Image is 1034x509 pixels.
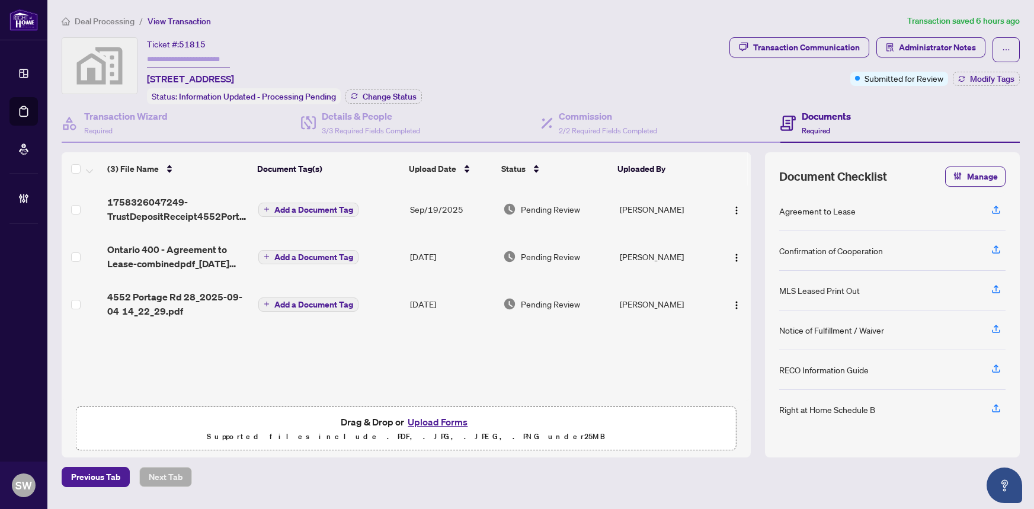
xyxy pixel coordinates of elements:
[779,204,856,217] div: Agreement to Lease
[732,206,741,215] img: Logo
[84,126,113,135] span: Required
[503,250,516,263] img: Document Status
[503,297,516,310] img: Document Status
[729,37,869,57] button: Transaction Communication
[899,38,976,57] span: Administrator Notes
[967,167,998,186] span: Manage
[970,75,1014,83] span: Modify Tags
[501,162,526,175] span: Status
[363,92,417,101] span: Change Status
[727,294,746,313] button: Logo
[779,363,869,376] div: RECO Information Guide
[802,109,851,123] h4: Documents
[345,89,422,104] button: Change Status
[753,38,860,57] div: Transaction Communication
[258,203,358,217] button: Add a Document Tag
[258,250,358,264] button: Add a Document Tag
[274,300,353,309] span: Add a Document Tag
[147,72,234,86] span: [STREET_ADDRESS]
[258,296,358,312] button: Add a Document Tag
[107,290,248,318] span: 4552 Portage Rd 28_2025-09-04 14_22_29.pdf
[15,477,32,494] span: SW
[779,168,887,185] span: Document Checklist
[521,250,580,263] span: Pending Review
[76,407,736,451] span: Drag & Drop orUpload FormsSupported files include .PDF, .JPG, .JPEG, .PNG under25MB
[876,37,985,57] button: Administrator Notes
[147,88,341,104] div: Status:
[727,200,746,219] button: Logo
[274,206,353,214] span: Add a Document Tag
[615,185,718,233] td: [PERSON_NAME]
[274,253,353,261] span: Add a Document Tag
[615,233,718,280] td: [PERSON_NAME]
[258,249,358,264] button: Add a Document Tag
[84,430,729,444] p: Supported files include .PDF, .JPG, .JPEG, .PNG under 25 MB
[264,301,270,307] span: plus
[75,16,135,27] span: Deal Processing
[779,284,860,297] div: MLS Leased Print Out
[521,297,580,310] span: Pending Review
[1002,46,1010,54] span: ellipsis
[258,297,358,312] button: Add a Document Tag
[615,280,718,328] td: [PERSON_NAME]
[732,300,741,310] img: Logo
[987,468,1022,503] button: Open asap
[405,280,498,328] td: [DATE]
[147,37,206,51] div: Ticket #:
[802,126,830,135] span: Required
[264,254,270,260] span: plus
[953,72,1020,86] button: Modify Tags
[107,242,248,271] span: Ontario 400 - Agreement to Lease-combinedpdf_[DATE] 12_07_54.pdf
[62,38,137,94] img: svg%3e
[779,324,884,337] div: Notice of Fulfillment / Waiver
[84,109,168,123] h4: Transaction Wizard
[907,14,1020,28] article: Transaction saved 6 hours ago
[409,162,456,175] span: Upload Date
[886,43,894,52] span: solution
[139,467,192,487] button: Next Tab
[404,152,497,185] th: Upload Date
[148,16,211,27] span: View Transaction
[258,201,358,217] button: Add a Document Tag
[179,91,336,102] span: Information Updated - Processing Pending
[865,72,943,85] span: Submitted for Review
[727,247,746,266] button: Logo
[252,152,404,185] th: Document Tag(s)
[264,206,270,212] span: plus
[107,195,248,223] span: 1758326047249-TrustDepositReceipt4552PortageRd28.pdf
[503,203,516,216] img: Document Status
[559,109,657,123] h4: Commission
[62,17,70,25] span: home
[341,414,471,430] span: Drag & Drop or
[322,109,420,123] h4: Details & People
[779,403,875,416] div: Right at Home Schedule B
[559,126,657,135] span: 2/2 Required Fields Completed
[945,167,1006,187] button: Manage
[497,152,613,185] th: Status
[732,253,741,262] img: Logo
[139,14,143,28] li: /
[405,233,498,280] td: [DATE]
[613,152,715,185] th: Uploaded By
[404,414,471,430] button: Upload Forms
[71,468,120,486] span: Previous Tab
[322,126,420,135] span: 3/3 Required Fields Completed
[62,467,130,487] button: Previous Tab
[9,9,38,31] img: logo
[103,152,252,185] th: (3) File Name
[521,203,580,216] span: Pending Review
[107,162,159,175] span: (3) File Name
[405,185,498,233] td: Sep/19/2025
[779,244,883,257] div: Confirmation of Cooperation
[179,39,206,50] span: 51815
